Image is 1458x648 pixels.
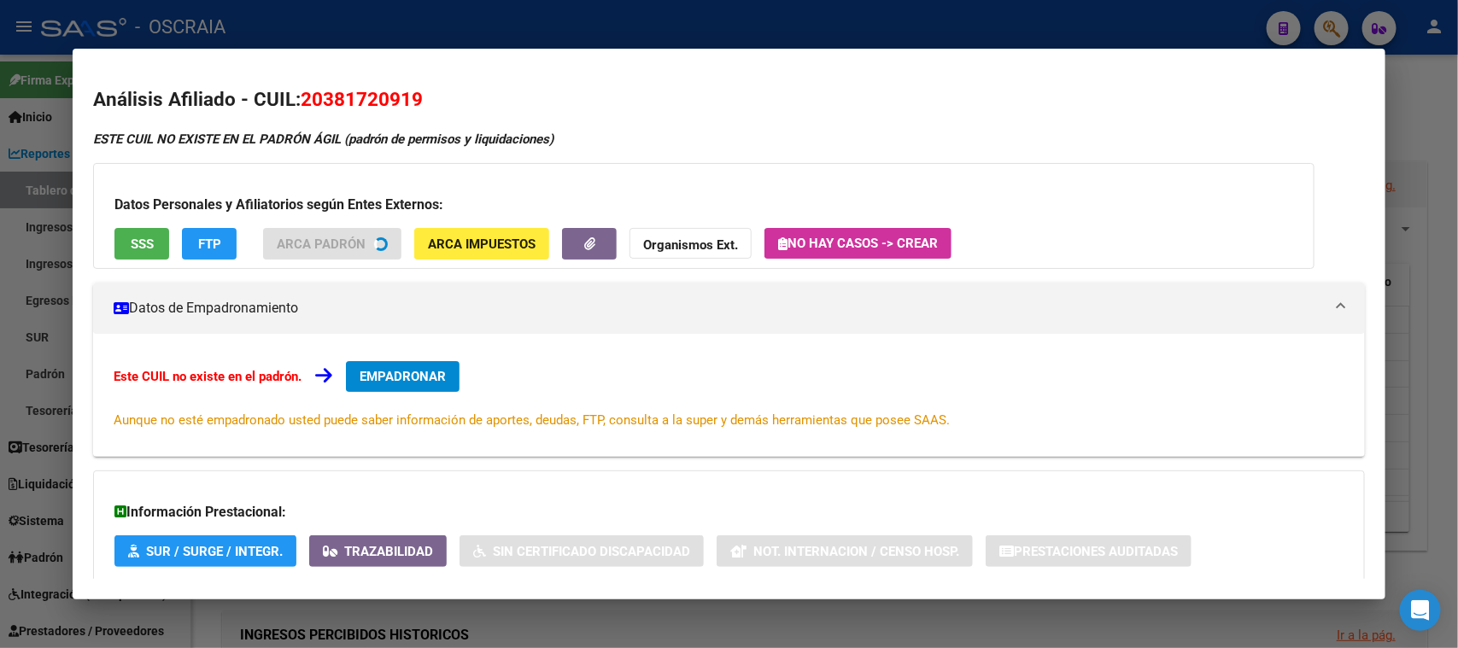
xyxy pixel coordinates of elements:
[114,535,296,567] button: SUR / SURGE / INTEGR.
[493,544,690,559] span: Sin Certificado Discapacidad
[93,131,553,147] strong: ESTE CUIL NO EXISTE EN EL PADRÓN ÁGIL (padrón de permisos y liquidaciones)
[753,544,959,559] span: Not. Internacion / Censo Hosp.
[1400,590,1441,631] div: Open Intercom Messenger
[301,88,423,110] span: 20381720919
[114,412,950,428] span: Aunque no esté empadronado usted puede saber información de aportes, deudas, FTP, consulta a la s...
[717,535,973,567] button: Not. Internacion / Censo Hosp.
[93,85,1364,114] h2: Análisis Afiliado - CUIL:
[428,236,536,252] span: ARCA Impuestos
[778,236,938,251] span: No hay casos -> Crear
[114,502,1343,522] h3: Información Prestacional:
[460,535,704,567] button: Sin Certificado Discapacidad
[346,361,460,392] button: EMPADRONAR
[309,535,447,567] button: Trazabilidad
[360,369,446,384] span: EMPADRONAR
[643,237,738,253] strong: Organismos Ext.
[131,236,154,252] span: SSS
[414,228,549,260] button: ARCA Impuestos
[277,236,366,252] span: ARCA Padrón
[182,228,237,260] button: FTP
[114,195,1293,215] h3: Datos Personales y Afiliatorios según Entes Externos:
[146,544,283,559] span: SUR / SURGE / INTEGR.
[93,283,1364,334] mat-expansion-panel-header: Datos de Empadronamiento
[764,228,952,259] button: No hay casos -> Crear
[114,298,1323,318] mat-panel-title: Datos de Empadronamiento
[114,228,169,260] button: SSS
[344,544,433,559] span: Trazabilidad
[198,236,221,252] span: FTP
[629,228,752,260] button: Organismos Ext.
[986,535,1192,567] button: Prestaciones Auditadas
[93,334,1364,457] div: Datos de Empadronamiento
[1014,544,1178,559] span: Prestaciones Auditadas
[263,228,401,260] button: ARCA Padrón
[114,369,302,384] strong: Este CUIL no existe en el padrón.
